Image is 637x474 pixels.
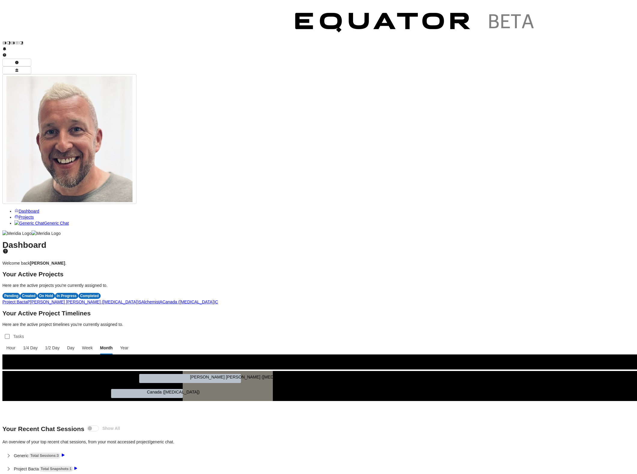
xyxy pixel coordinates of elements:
[14,215,34,220] a: Projects
[99,345,113,351] span: Month
[30,299,142,304] a: [PERSON_NAME] [PERSON_NAME] ([MEDICAL_DATA])S
[27,299,30,304] span: P
[2,439,635,445] p: An overview of your top recent chat sessions, from your most accessed project/generic chat.
[66,345,75,351] span: Day
[408,363,423,367] text: October
[2,242,635,254] h1: Dashboard
[318,363,339,367] text: September
[228,363,241,367] text: August
[2,260,635,266] p: Welcome back .
[2,293,20,299] div: Pending
[14,209,39,214] a: Dashboard
[2,299,30,304] a: Project BactaP
[215,299,218,304] span: C
[14,221,69,226] a: Generic ChatGeneric Chat
[81,345,93,351] span: Week
[141,299,162,304] a: AlchemistA
[588,363,608,367] text: December
[30,261,65,266] strong: [PERSON_NAME]
[2,423,635,434] h2: Your Recent Chat Sessions
[14,220,44,226] img: Generic Chat
[23,345,38,351] span: 1/4 Day
[78,293,101,299] div: Completed
[162,299,218,304] a: Canada ([MEDICAL_DATA])C
[2,321,635,327] p: Here are the active project timelines you're currently assigned to.
[6,76,133,202] img: Profile Icon
[2,310,635,316] h2: Your Active Project Timelines
[190,375,298,379] text: [PERSON_NAME] [PERSON_NAME] ([MEDICAL_DATA])
[32,230,61,236] img: Meridia Logo
[47,363,57,367] text: June
[29,453,60,459] div: Total Sessions: 3
[39,466,73,472] div: Total Snapshots: 1
[55,293,78,299] div: In Progress
[5,345,17,351] span: Hour
[2,449,635,462] button: GenericTotal Sessions:3
[12,331,26,342] label: Tasks
[44,221,69,226] span: Generic Chat
[2,282,635,288] p: Here are the active projects you're currently assigned to.
[147,390,200,394] text: Canada ([MEDICAL_DATA])
[23,2,285,45] img: Customer Logo
[139,299,141,304] span: S
[19,209,39,214] span: Dashboard
[101,423,123,434] label: Show All
[160,299,162,304] span: A
[2,271,635,277] h2: Your Active Projects
[93,357,102,362] text: 2025
[19,215,34,220] span: Projects
[20,293,37,299] div: Created
[138,363,145,367] text: July
[119,345,130,351] span: Year
[37,293,55,299] div: On Hold
[44,345,60,351] span: 1/2 Day
[2,230,32,236] img: Meridia Logo
[285,2,546,45] img: Customer Logo
[498,363,518,367] text: November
